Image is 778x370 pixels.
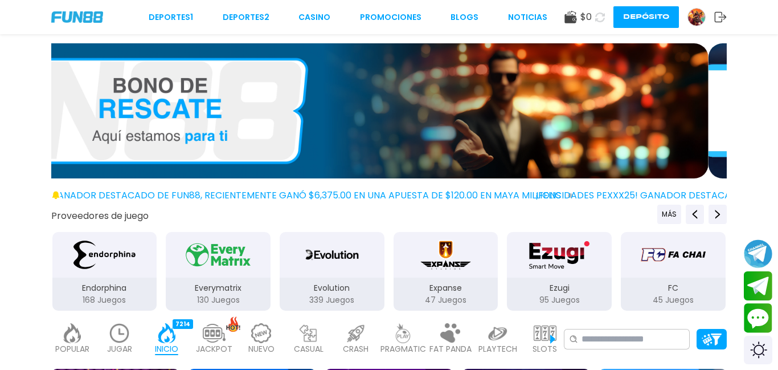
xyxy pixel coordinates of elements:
[298,11,330,23] a: CASINO
[534,323,556,343] img: slots_light.webp
[55,343,89,355] p: POPULAR
[223,11,269,23] a: Deportes2
[507,294,612,306] p: 95 Juegos
[52,282,157,294] p: Endorphina
[744,271,772,301] button: Join telegram
[478,343,517,355] p: PLAYTECH
[621,294,726,306] p: 45 Juegos
[394,282,498,294] p: Expanse
[250,323,273,343] img: new_light.webp
[744,239,772,269] button: Join telegram channel
[394,294,498,306] p: 47 Juegos
[155,343,178,355] p: INICIO
[51,11,103,23] img: Company Logo
[360,11,421,23] a: Promociones
[616,231,730,312] button: FC
[419,239,473,271] img: Expanse
[149,11,193,23] a: Deportes1
[502,231,616,312] button: Ezugi
[508,11,547,23] a: NOTICIAS
[688,9,705,26] img: Avatar
[621,282,726,294] p: FC
[108,323,131,343] img: recent_light.webp
[161,231,275,312] button: Everymatrix
[155,323,178,343] img: home_active.webp
[294,343,324,355] p: CASUAL
[68,239,140,271] img: Endorphina
[687,8,714,26] a: Avatar
[702,334,722,345] img: Platform Filter
[686,205,704,224] button: Previous providers
[48,231,162,312] button: Endorphina
[248,343,275,355] p: NUEVO
[275,231,389,312] button: Evolution
[507,282,612,294] p: Ezugi
[744,303,772,333] button: Contact customer service
[173,319,193,329] div: 7214
[613,6,679,28] button: Depósito
[61,323,84,343] img: popular_light.webp
[709,205,727,224] button: Next providers
[345,323,367,343] img: crash_light.webp
[657,205,681,224] button: Previous providers
[52,294,157,306] p: 168 Juegos
[107,343,132,355] p: JUGAR
[744,336,772,364] div: Switch theme
[439,323,462,343] img: fat_panda_light.webp
[182,239,254,271] img: Everymatrix
[203,323,226,343] img: jackpot_light.webp
[166,282,271,294] p: Everymatrix
[486,323,509,343] img: playtech_light.webp
[343,343,368,355] p: CRASH
[226,316,240,332] img: hot
[51,210,149,222] button: Proveedores de juego
[637,239,709,271] img: FC
[389,231,503,312] button: Expanse
[580,10,592,24] span: $ 0
[280,282,384,294] p: Evolution
[533,343,557,355] p: SLOTS
[451,11,478,23] a: BLOGS
[523,239,595,271] img: Ezugi
[300,239,364,271] img: Evolution
[280,294,384,306] p: 339 Juegos
[429,343,472,355] p: FAT PANDA
[392,323,415,343] img: pragmatic_light.webp
[380,343,426,355] p: PRAGMATIC
[166,294,271,306] p: 130 Juegos
[33,43,709,178] img: Bono de Reembolso
[297,323,320,343] img: casual_light.webp
[196,343,232,355] p: JACKPOT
